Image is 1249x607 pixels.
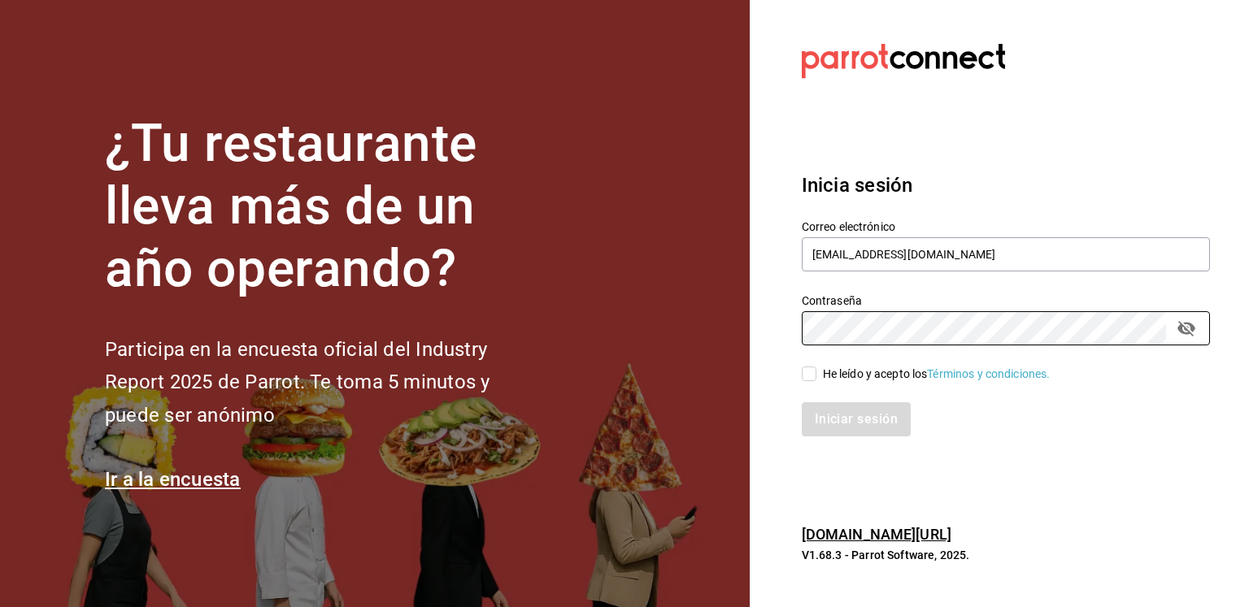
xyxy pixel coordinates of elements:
h3: Inicia sesión [802,171,1210,200]
button: passwordField [1173,314,1200,342]
div: He leído y acepto los [823,366,1051,383]
label: Correo electrónico [802,221,1210,232]
input: Ingresa tu correo electrónico [802,237,1210,271]
a: [DOMAIN_NAME][URL] [802,526,951,543]
a: Ir a la encuesta [105,468,241,491]
label: Contraseña [802,295,1210,306]
a: Términos y condiciones. [927,367,1050,380]
h2: Participa en la encuesta oficial del Industry Report 2025 de Parrot. Te toma 5 minutos y puede se... [105,333,544,432]
p: V1.68.3 - Parrot Software, 2025. [802,547,1210,563]
h1: ¿Tu restaurante lleva más de un año operando? [105,113,544,300]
